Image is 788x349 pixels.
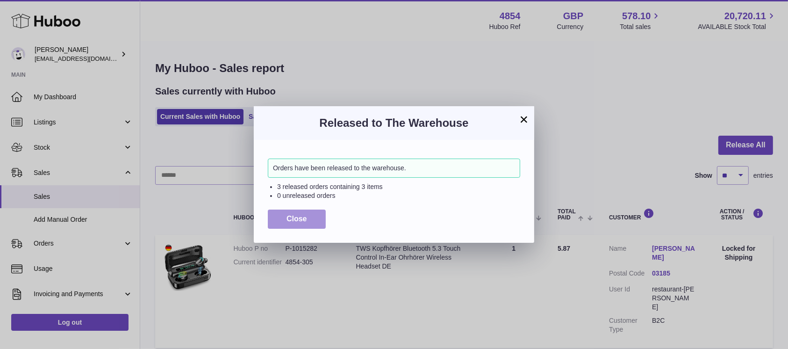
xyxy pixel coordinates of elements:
[287,215,307,223] span: Close
[268,210,326,229] button: Close
[268,159,520,178] div: Orders have been released to the warehouse.
[277,191,520,200] li: 0 unreleased orders
[518,114,530,125] button: ×
[268,116,520,131] h3: Released to The Warehouse
[277,182,520,191] li: 3 released orders containing 3 items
